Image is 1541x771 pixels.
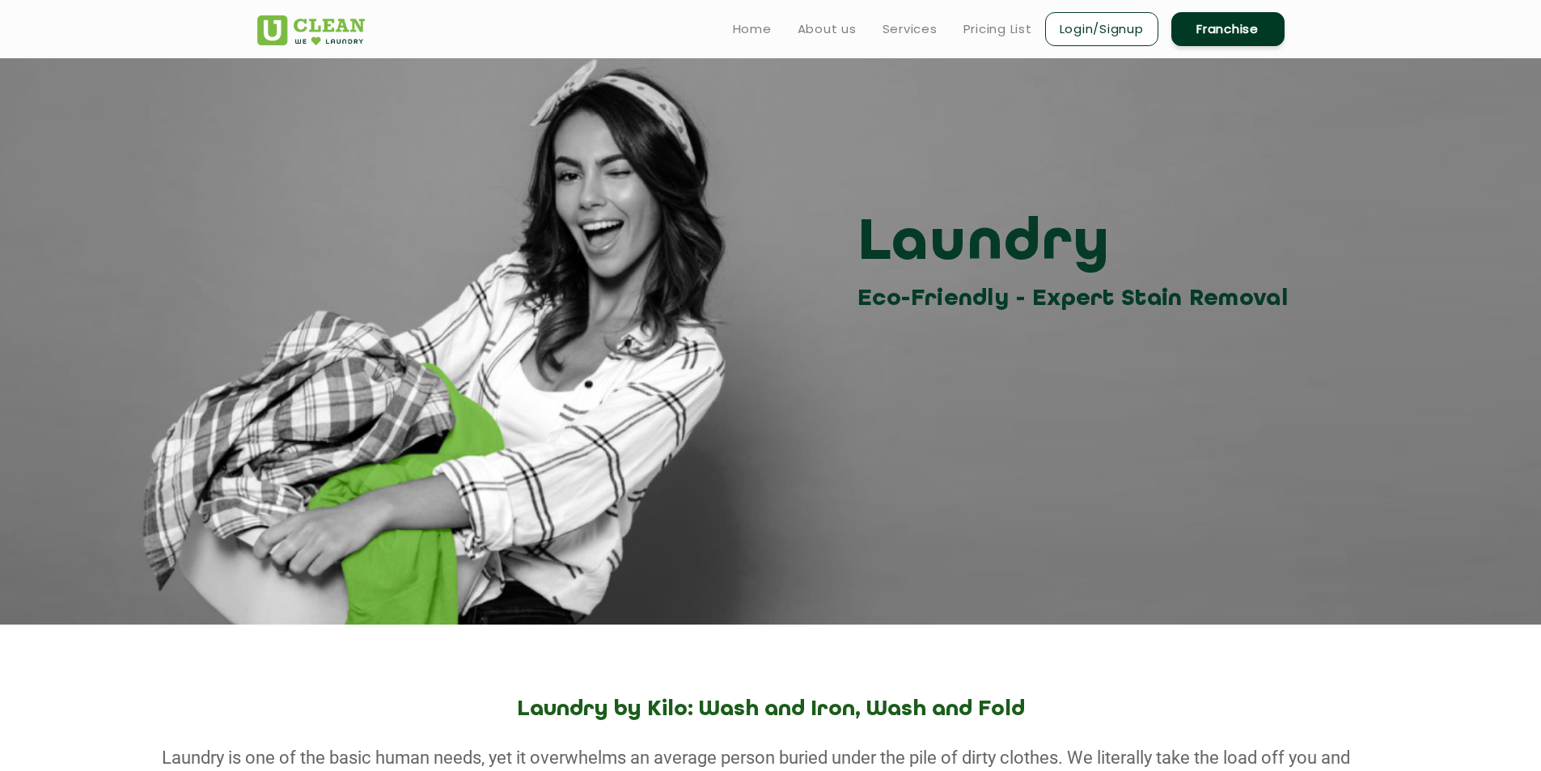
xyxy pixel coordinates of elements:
[883,19,938,39] a: Services
[257,15,365,45] img: UClean Laundry and Dry Cleaning
[798,19,857,39] a: About us
[857,281,1297,317] h3: Eco-Friendly - Expert Stain Removal
[857,208,1297,281] h3: Laundry
[733,19,772,39] a: Home
[963,19,1032,39] a: Pricing List
[1045,12,1158,46] a: Login/Signup
[1171,12,1285,46] a: Franchise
